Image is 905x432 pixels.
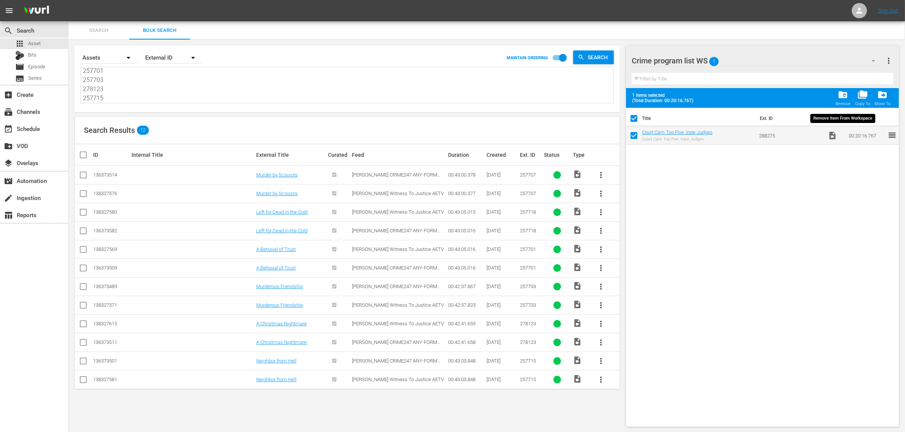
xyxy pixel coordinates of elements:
button: more_vert [884,52,893,70]
span: more_vert [884,56,893,65]
button: more_vert [592,333,610,352]
div: 00:43:03.848 [448,377,484,382]
span: Video [573,225,582,235]
span: 257707 [520,172,536,178]
button: more_vert [592,184,610,203]
div: 00:43:05.016 [448,246,484,252]
div: Bits [15,51,24,60]
div: 00:42:41.658 [448,339,484,345]
span: more_vert [596,319,605,328]
a: Court Cam Top Five: Irate Judges [642,129,713,135]
span: more_vert [596,356,605,366]
div: 00:42:41.659 [448,321,484,326]
span: folder_delete [838,90,848,100]
td: 288275 [756,126,825,145]
a: A Christmas Nightmare [256,339,307,345]
span: Overlays [4,159,13,168]
div: Duration [448,152,484,158]
span: Video [573,318,582,328]
a: A Christmas Nightmare [256,321,307,326]
button: more_vert [592,371,610,389]
a: A Betrayal of Trust [256,246,296,252]
div: [DATE] [487,377,518,382]
span: Series [15,74,24,83]
span: more_vert [596,301,605,310]
div: 138327581 [93,377,129,382]
div: 136373514 [93,172,129,178]
span: Asset [28,40,41,47]
div: Remove [835,101,851,106]
div: 136373509 [93,265,129,271]
span: Search [585,50,614,64]
a: Murder by Scissors [256,191,298,196]
span: Video [573,356,582,365]
div: Crime program list WS [632,50,883,71]
a: A Betrayal of Trust [256,265,296,271]
div: 136373582 [93,228,129,233]
div: [DATE] [487,246,518,252]
button: more_vert [592,240,610,259]
div: Move To [875,101,891,106]
span: Video [573,337,582,346]
div: 136373501 [93,358,129,364]
span: 278123 [520,339,536,345]
div: 00:42:37.823 [448,302,484,308]
span: [PERSON_NAME] CRIME247 ANY-FORM AETV [352,284,440,295]
span: more_vert [596,263,605,273]
span: Video [573,170,582,179]
span: Bulk Search [134,26,185,35]
span: Reports [4,211,13,220]
span: Video [573,244,582,253]
div: 00:43:05.016 [448,265,484,271]
div: 136373511 [93,339,129,345]
span: more_vert [596,208,605,217]
div: [DATE] [487,284,518,289]
p: MAINTAIN ORDERING [507,55,548,60]
span: [PERSON_NAME] CRIME247 ANY-FORM AETV [352,228,440,239]
span: Asset [15,39,24,48]
div: [DATE] [487,209,518,215]
div: [DATE] [487,321,518,326]
th: Title [642,108,755,129]
div: Court Cam Top Five: Irate Judges [642,137,713,142]
span: Video [828,131,837,140]
button: Move To [872,87,893,109]
span: reorder [888,131,897,140]
button: Copy To [853,87,872,109]
span: 257707 [520,191,536,196]
div: 00:43:00.377 [448,191,484,196]
button: more_vert [592,259,610,277]
span: Episode [28,63,45,71]
div: [DATE] [487,228,518,233]
span: Video [573,207,582,216]
span: 257701 [520,265,536,271]
div: [DATE] [487,265,518,271]
span: Video [573,281,582,290]
th: Type [823,108,844,129]
span: Ingestion [4,194,13,203]
div: Ext. ID [520,152,542,158]
span: Automation [4,177,13,186]
button: Search [573,50,614,64]
div: 138327580 [93,209,129,215]
span: more_vert [596,189,605,198]
span: [PERSON_NAME] Witness To Justice AETV [352,191,444,196]
span: Video [573,188,582,197]
div: [DATE] [487,302,518,308]
div: Type [573,152,590,158]
div: ID [93,152,129,158]
span: [PERSON_NAME] CRIME247 ANY-FORM AETV [352,265,440,276]
button: more_vert [592,315,610,333]
span: Episode [15,62,24,71]
span: drive_file_move [877,90,888,100]
div: Copy To [855,101,870,106]
span: 257703 [520,302,536,308]
button: more_vert [592,352,610,370]
span: 257703 [520,284,536,289]
span: Video [573,300,582,309]
div: 00:43:05.015 [448,209,484,215]
span: more_vert [596,282,605,291]
span: 12 [137,128,149,133]
img: ans4CAIJ8jUAAAAAAAAAAAAAAAAAAAAAAAAgQb4GAAAAAAAAAAAAAAAAAAAAAAAAJMjXAAAAAAAAAAAAAAAAAAAAAAAAgAT5G... [18,2,55,20]
span: more_vert [596,226,605,235]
